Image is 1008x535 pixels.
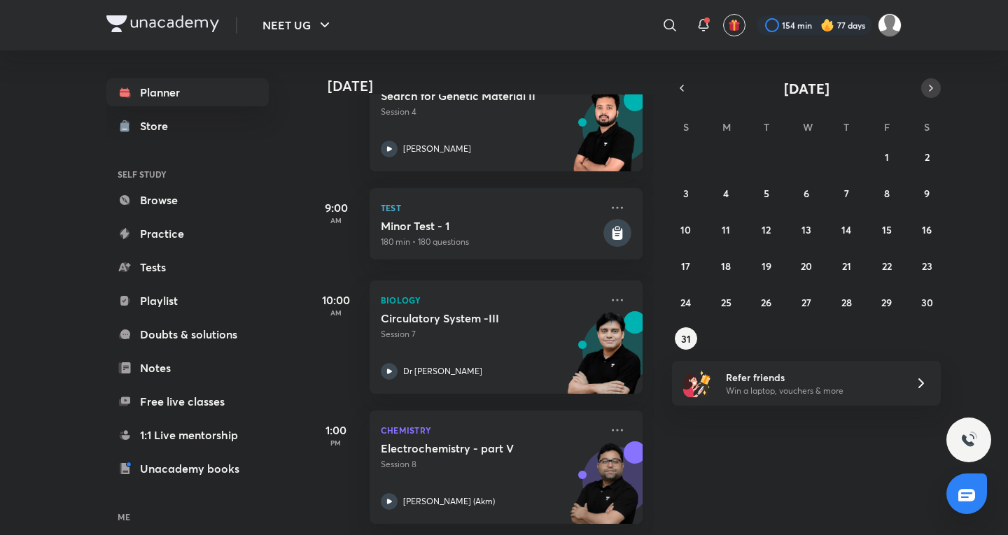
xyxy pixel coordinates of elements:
[106,455,269,483] a: Unacademy books
[381,422,601,438] p: Chemistry
[381,106,601,118] p: Session 4
[106,112,269,140] a: Store
[308,438,364,447] p: PM
[680,223,691,236] abbr: August 10, 2025
[916,255,938,277] button: August 23, 2025
[715,218,737,241] button: August 11, 2025
[876,218,898,241] button: August 15, 2025
[381,458,601,471] p: Session 8
[715,255,737,277] button: August 18, 2025
[795,291,818,313] button: August 27, 2025
[140,117,176,134] div: Store
[916,145,938,168] button: August 2, 2025
[835,182,857,204] button: August 7, 2025
[764,187,769,200] abbr: August 5, 2025
[106,186,269,214] a: Browse
[842,259,851,273] abbr: August 21, 2025
[884,187,890,200] abbr: August 8, 2025
[755,291,778,313] button: August 26, 2025
[835,218,857,241] button: August 14, 2025
[381,328,601,341] p: Session 7
[106,505,269,529] h6: ME
[381,236,601,248] p: 180 min • 180 questions
[762,259,771,273] abbr: August 19, 2025
[841,296,852,309] abbr: August 28, 2025
[680,296,691,309] abbr: August 24, 2025
[106,15,219,32] img: Company Logo
[328,78,657,94] h4: [DATE]
[308,422,364,438] h5: 1:00
[681,332,691,345] abbr: August 31, 2025
[726,385,898,397] p: Win a laptop, vouchers & more
[106,15,219,36] a: Company Logo
[884,120,890,134] abbr: Friday
[762,223,771,236] abbr: August 12, 2025
[820,18,834,32] img: streak
[916,218,938,241] button: August 16, 2025
[381,441,555,455] h5: Electrochemistry - part V
[755,182,778,204] button: August 5, 2025
[106,287,269,315] a: Playlist
[403,365,482,378] p: Dr [PERSON_NAME]
[841,223,851,236] abbr: August 14, 2025
[381,199,601,216] p: Test
[921,296,933,309] abbr: August 30, 2025
[835,291,857,313] button: August 28, 2025
[683,369,711,397] img: referral
[881,296,892,309] abbr: August 29, 2025
[876,255,898,277] button: August 22, 2025
[715,291,737,313] button: August 25, 2025
[795,182,818,204] button: August 6, 2025
[403,143,471,155] p: [PERSON_NAME]
[801,296,811,309] abbr: August 27, 2025
[835,255,857,277] button: August 21, 2025
[106,78,269,106] a: Planner
[878,13,902,37] img: Kushagra Singh
[715,182,737,204] button: August 4, 2025
[106,320,269,348] a: Doubts & solutions
[925,150,930,164] abbr: August 2, 2025
[675,255,697,277] button: August 17, 2025
[755,218,778,241] button: August 12, 2025
[675,182,697,204] button: August 3, 2025
[403,495,495,508] p: [PERSON_NAME] (Akm)
[254,11,342,39] button: NEET UG
[721,259,731,273] abbr: August 18, 2025
[803,120,813,134] abbr: Wednesday
[916,291,938,313] button: August 30, 2025
[692,78,921,98] button: [DATE]
[683,187,689,200] abbr: August 3, 2025
[566,311,643,408] img: unacademy
[106,354,269,382] a: Notes
[723,187,729,200] abbr: August 4, 2025
[683,120,689,134] abbr: Sunday
[876,182,898,204] button: August 8, 2025
[721,296,731,309] abbr: August 25, 2025
[106,421,269,449] a: 1:1 Live mentorship
[843,120,849,134] abbr: Thursday
[882,259,892,273] abbr: August 22, 2025
[381,292,601,308] p: Biology
[876,291,898,313] button: August 29, 2025
[755,255,778,277] button: August 19, 2025
[106,220,269,248] a: Practice
[882,223,892,236] abbr: August 15, 2025
[106,253,269,281] a: Tests
[566,89,643,185] img: unacademy
[795,218,818,241] button: August 13, 2025
[675,327,697,350] button: August 31, 2025
[924,120,930,134] abbr: Saturday
[916,182,938,204] button: August 9, 2025
[960,431,977,448] img: ttu
[381,219,601,233] h5: Minor Test - 1
[784,79,829,98] span: [DATE]
[922,259,932,273] abbr: August 23, 2025
[801,223,811,236] abbr: August 13, 2025
[106,387,269,415] a: Free live classes
[308,216,364,224] p: AM
[722,120,731,134] abbr: Monday
[761,296,771,309] abbr: August 26, 2025
[876,145,898,168] button: August 1, 2025
[924,187,930,200] abbr: August 9, 2025
[801,259,812,273] abbr: August 20, 2025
